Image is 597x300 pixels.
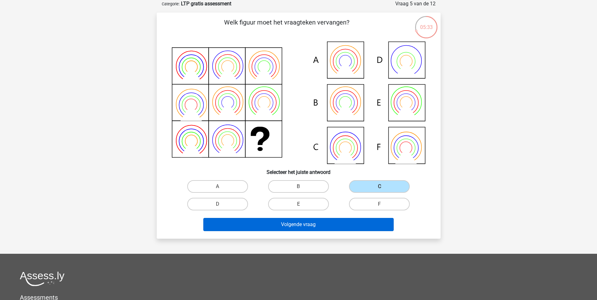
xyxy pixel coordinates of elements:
img: Assessly logo [20,271,65,286]
p: Welk figuur moet het vraagteken vervangen? [167,18,407,36]
label: C [349,180,410,193]
label: B [268,180,329,193]
button: Volgende vraag [203,218,394,231]
h6: Selecteer het juiste antwoord [167,164,431,175]
small: Categorie: [162,2,180,6]
label: E [268,198,329,210]
strong: LTP gratis assessment [181,1,231,7]
label: D [187,198,248,210]
label: A [187,180,248,193]
div: 05:33 [414,15,438,31]
label: F [349,198,410,210]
